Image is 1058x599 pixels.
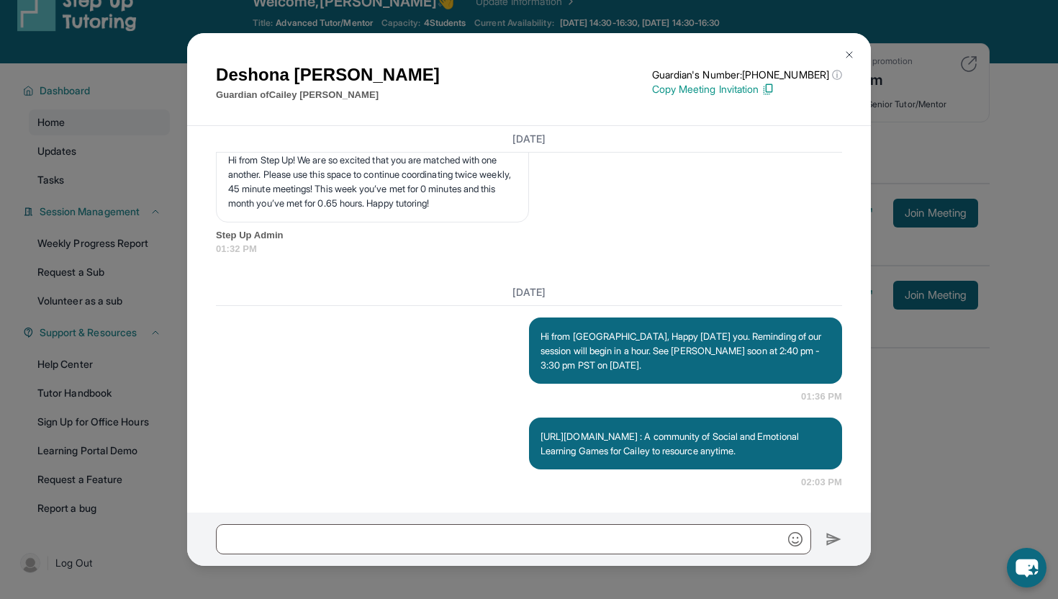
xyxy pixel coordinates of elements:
p: Hi from [GEOGRAPHIC_DATA], Happy [DATE] you. Reminding of our session will begin in a hour. See [... [541,329,831,372]
h1: Deshona [PERSON_NAME] [216,62,440,88]
img: Close Icon [844,49,855,60]
p: Copy Meeting Invitation [652,82,842,96]
p: [URL][DOMAIN_NAME] : A community of Social and Emotional Learning Games for Cailey to resource an... [541,429,831,458]
p: Guardian of Cailey [PERSON_NAME] [216,88,440,102]
span: ⓘ [832,68,842,82]
p: Guardian's Number: [PHONE_NUMBER] [652,68,842,82]
span: Step Up Admin [216,228,842,243]
span: 02:03 PM [801,475,842,490]
span: 01:36 PM [801,389,842,404]
img: Send icon [826,531,842,548]
img: Copy Icon [761,83,774,96]
button: chat-button [1007,548,1046,587]
span: 01:32 PM [216,242,842,256]
h3: [DATE] [216,285,842,299]
h3: [DATE] [216,132,842,146]
img: Emoji [788,532,802,546]
p: Hi from Step Up! We are so excited that you are matched with one another. Please use this space t... [228,153,517,210]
